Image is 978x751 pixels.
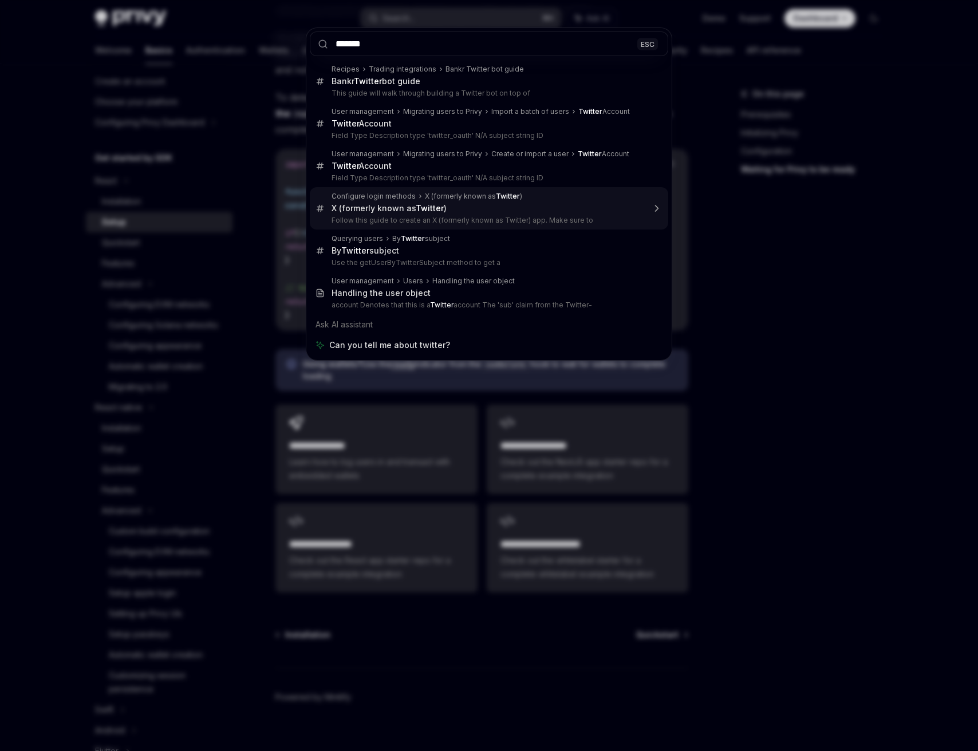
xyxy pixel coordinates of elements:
[425,192,522,201] div: X (formerly known as )
[578,107,630,116] div: Account
[332,118,392,129] div: Account
[578,149,602,158] b: Twitter
[416,203,444,213] b: Twitter
[332,76,420,86] div: Bankr bot guide
[578,149,629,159] div: Account
[332,89,644,98] p: This guide will walk through building a Twitter bot on top of
[332,301,644,310] p: account Denotes that this is a account The 'sub' claim from the Twitter-
[332,246,399,256] div: By subject
[332,203,447,214] div: X (formerly known as )
[369,65,436,74] div: Trading integrations
[332,234,383,243] div: Querying users
[496,192,520,200] b: Twitter
[332,131,644,140] p: Field Type Description type 'twitter_oauth' N/A subject string ID
[332,118,359,128] b: Twitter
[332,161,359,171] b: Twitter
[401,234,425,243] b: Twitter
[332,192,416,201] div: Configure login methods
[491,149,569,159] div: Create or import a user
[332,288,431,298] div: Handling the user object
[341,246,369,255] b: Twitter
[403,107,482,116] div: Migrating users to Privy
[392,234,450,243] div: By subject
[332,107,394,116] div: User management
[332,216,644,225] p: Follow this guide to create an X (formerly known as Twitter) app. Make sure to
[578,107,602,116] b: Twitter
[332,258,644,267] p: Use the getUserByTwitterSubject method to get a
[332,65,360,74] div: Recipes
[430,301,453,309] b: Twitter
[354,76,382,86] b: Twitter
[329,339,450,351] span: Can you tell me about twitter?
[432,276,515,286] div: Handling the user object
[637,38,658,50] div: ESC
[310,314,668,335] div: Ask AI assistant
[491,107,569,116] div: Import a batch of users
[403,149,482,159] div: Migrating users to Privy
[332,149,394,159] div: User management
[332,276,394,286] div: User management
[445,65,524,74] div: Bankr Twitter bot guide
[403,276,423,286] div: Users
[332,173,644,183] p: Field Type Description type 'twitter_oauth' N/A subject string ID
[332,161,392,171] div: Account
